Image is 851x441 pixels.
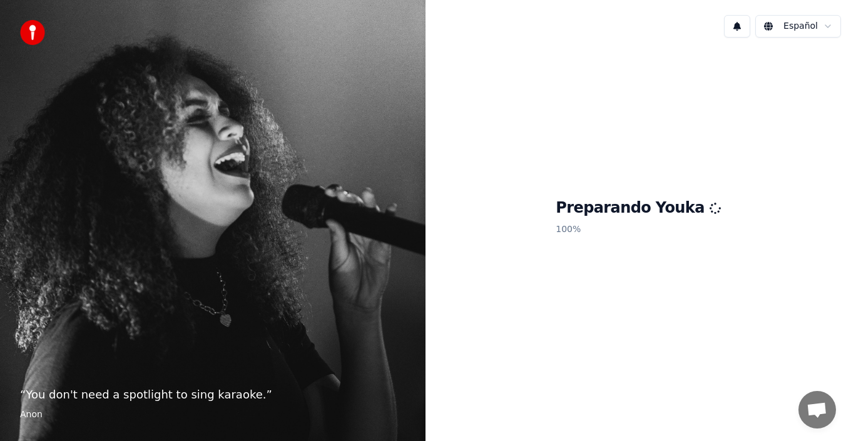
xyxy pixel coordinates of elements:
[20,20,45,45] img: youka
[20,408,405,421] footer: Anon
[20,386,405,403] p: “ You don't need a spotlight to sing karaoke. ”
[556,198,721,218] h1: Preparando Youka
[556,218,721,241] p: 100 %
[798,391,836,428] div: Chat abierto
